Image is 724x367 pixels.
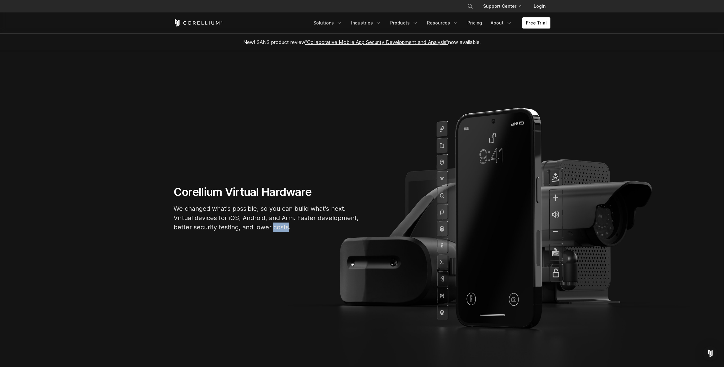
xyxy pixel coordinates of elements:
[174,204,360,232] p: We changed what's possible, so you can build what's next. Virtual devices for iOS, Android, and A...
[174,19,223,27] a: Corellium Home
[464,17,486,29] a: Pricing
[174,185,360,199] h1: Corellium Virtual Hardware
[347,17,385,29] a: Industries
[305,39,448,45] a: "Collaborative Mobile App Security Development and Analysis"
[487,17,516,29] a: About
[243,39,481,45] span: New! SANS product review now available.
[386,17,422,29] a: Products
[460,1,550,12] div: Navigation Menu
[529,1,550,12] a: Login
[310,17,346,29] a: Solutions
[310,17,550,29] div: Navigation Menu
[522,17,550,29] a: Free Trial
[465,1,476,12] button: Search
[478,1,526,12] a: Support Center
[703,346,718,361] div: Open Intercom Messenger
[423,17,462,29] a: Resources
